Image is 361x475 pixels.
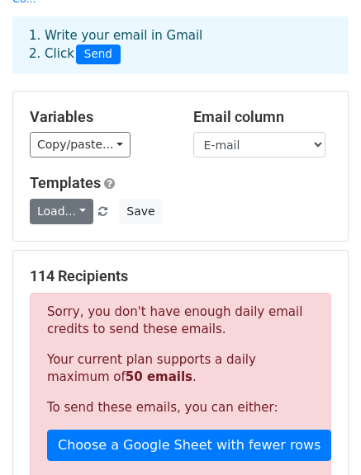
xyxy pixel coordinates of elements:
iframe: Chat Widget [278,396,361,475]
strong: 50 emails [126,369,192,384]
button: Save [119,199,162,224]
a: Copy/paste... [30,132,131,158]
h5: 114 Recipients [30,267,331,285]
div: Widget de chat [278,396,361,475]
p: Your current plan supports a daily maximum of . [47,351,314,386]
a: Choose a Google Sheet with fewer rows [47,430,331,461]
span: Send [76,45,121,64]
h5: Variables [30,108,169,126]
p: To send these emails, you can either: [47,399,314,416]
a: Load... [30,199,93,224]
h5: Email column [193,108,332,126]
p: Sorry, you don't have enough daily email credits to send these emails. [47,303,314,338]
div: 1. Write your email in Gmail 2. Click [17,26,344,64]
a: Templates [30,174,101,191]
